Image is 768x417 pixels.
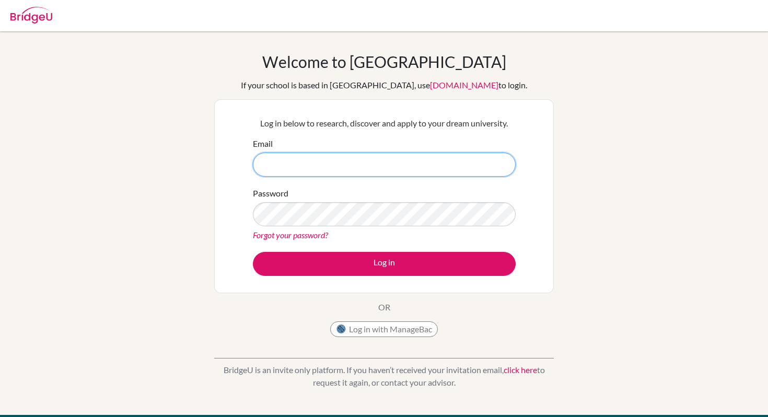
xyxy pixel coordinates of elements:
h1: Welcome to [GEOGRAPHIC_DATA] [262,52,506,71]
a: [DOMAIN_NAME] [430,80,498,90]
label: Password [253,187,288,200]
p: BridgeU is an invite only platform. If you haven’t received your invitation email, to request it ... [214,364,554,389]
img: Bridge-U [10,7,52,24]
p: Log in below to research, discover and apply to your dream university. [253,117,516,130]
button: Log in with ManageBac [330,321,438,337]
a: click here [504,365,537,375]
div: If your school is based in [GEOGRAPHIC_DATA], use to login. [241,79,527,91]
button: Log in [253,252,516,276]
a: Forgot your password? [253,230,328,240]
label: Email [253,137,273,150]
p: OR [378,301,390,314]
